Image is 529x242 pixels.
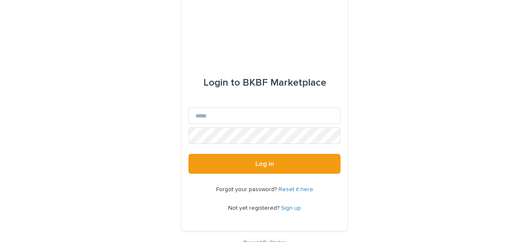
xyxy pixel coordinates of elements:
[281,205,301,211] a: Sign up
[223,20,306,45] img: l65f3yHPToSKODuEVUav
[216,187,279,192] span: Forgot your password?
[203,78,240,88] span: Login to
[188,154,341,174] button: Log in
[279,187,313,192] a: Reset it here
[228,205,281,211] span: Not yet registered?
[255,161,274,167] span: Log in
[203,71,326,94] div: BKBF Marketplace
